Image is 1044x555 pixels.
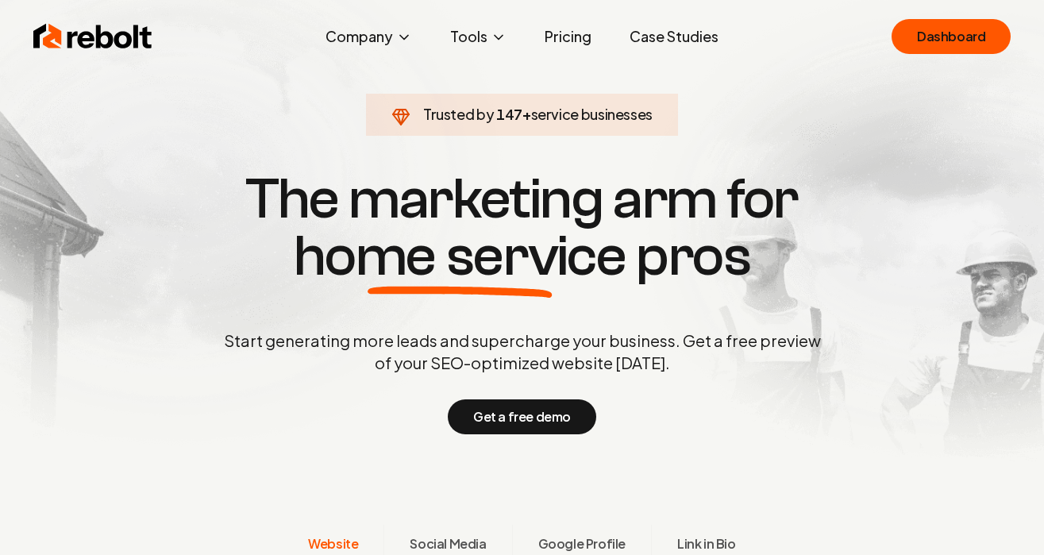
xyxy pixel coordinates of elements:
[221,330,824,374] p: Start generating more leads and supercharge your business. Get a free preview of your SEO-optimiz...
[892,19,1011,54] a: Dashboard
[437,21,519,52] button: Tools
[308,534,358,553] span: Website
[677,534,736,553] span: Link in Bio
[617,21,731,52] a: Case Studies
[33,21,152,52] img: Rebolt Logo
[423,105,494,123] span: Trusted by
[313,21,425,52] button: Company
[532,21,604,52] a: Pricing
[538,534,626,553] span: Google Profile
[522,105,531,123] span: +
[141,171,903,285] h1: The marketing arm for pros
[410,534,486,553] span: Social Media
[294,228,626,285] span: home service
[448,399,596,434] button: Get a free demo
[496,103,522,125] span: 147
[531,105,653,123] span: service businesses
